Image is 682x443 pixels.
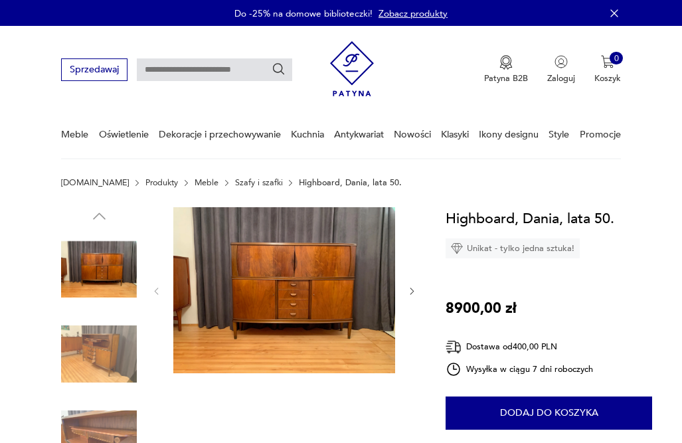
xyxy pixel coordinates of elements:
[61,232,137,308] img: Zdjęcie produktu Highboard, Dania, lata 50.
[99,112,149,157] a: Oświetlenie
[379,7,448,20] a: Zobacz produkty
[549,112,569,157] a: Style
[479,112,539,157] a: Ikony designu
[446,397,652,430] button: Dodaj do koszyka
[299,178,402,187] p: Highboard, Dania, lata 50.
[234,7,373,20] p: Do -25% na domowe biblioteczki!
[610,52,623,65] div: 0
[159,112,281,157] a: Dekoracje i przechowywanie
[235,178,283,187] a: Szafy i szafki
[601,55,614,68] img: Ikona koszyka
[580,112,621,157] a: Promocje
[446,297,517,319] p: 8900,00 zł
[334,112,384,157] a: Antykwariat
[145,178,178,187] a: Produkty
[446,339,462,355] img: Ikona dostawy
[547,72,575,84] p: Zaloguj
[173,207,395,374] img: Zdjęcie produktu Highboard, Dania, lata 50.
[195,178,218,187] a: Meble
[330,37,375,101] img: Patyna - sklep z meblami i dekoracjami vintage
[61,112,88,157] a: Meble
[61,178,129,187] a: [DOMAIN_NAME]
[484,55,528,84] a: Ikona medaluPatyna B2B
[547,55,575,84] button: Zaloguj
[61,58,127,80] button: Sprzedawaj
[272,62,286,77] button: Szukaj
[484,72,528,84] p: Patyna B2B
[394,112,431,157] a: Nowości
[441,112,469,157] a: Klasyki
[594,55,621,84] button: 0Koszyk
[554,55,568,68] img: Ikonka użytkownika
[446,361,593,377] div: Wysyłka w ciągu 7 dni roboczych
[446,238,580,258] div: Unikat - tylko jedna sztuka!
[446,339,593,355] div: Dostawa od 400,00 PLN
[291,112,324,157] a: Kuchnia
[61,316,137,392] img: Zdjęcie produktu Highboard, Dania, lata 50.
[61,66,127,74] a: Sprzedawaj
[499,55,513,70] img: Ikona medalu
[451,242,463,254] img: Ikona diamentu
[484,55,528,84] button: Patyna B2B
[446,207,614,230] h1: Highboard, Dania, lata 50.
[594,72,621,84] p: Koszyk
